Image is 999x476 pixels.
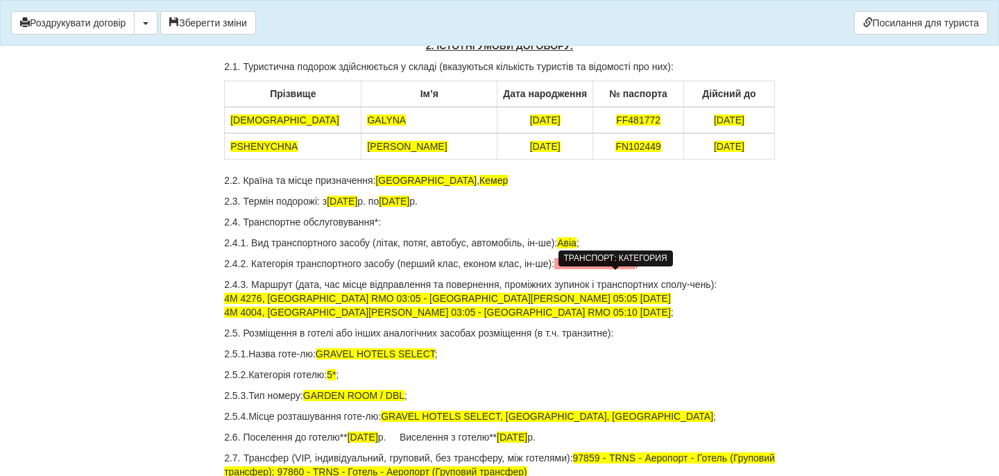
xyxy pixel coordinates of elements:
[224,173,775,187] p: 2.2. Країна та місце призначення: ,
[224,278,775,319] p: 2.4.3. Маршрут (дата, час місце відправлення та повернення, проміжних зупинок і транспортних спол...
[530,114,561,126] span: [DATE]
[375,175,477,186] span: [GEOGRAPHIC_DATA]
[224,39,775,53] p: 2. ІСТОТНІ УМОВИ ДОГОВОРУ:
[316,348,435,359] span: GRAVEL HOTELS SELECT
[530,141,561,152] span: [DATE]
[224,326,775,340] p: 2.5. Розміщення в готелі або інших аналогічних засобах розміщення (в т.ч. транзитне):
[303,390,404,401] span: GARDEN ROOM / DBL
[230,141,298,152] span: PSHENYCHNA
[361,81,497,108] th: Ім’я
[224,389,775,402] p: 2.5.3.Тип номеру: ;
[497,81,593,108] th: Дата народження
[615,141,660,152] span: FN102449
[348,432,378,443] span: [DATE]
[11,11,135,35] button: Роздрукувати договір
[557,237,577,248] span: Авіа
[225,81,361,108] th: Прізвище
[224,236,775,250] p: 2.4.1. Вид транспортного засобу (літак, потяг, автобус, автомобіль, ін-ше): ;
[381,411,713,422] span: GRAVEL HOTELS SELECT, [GEOGRAPHIC_DATA], [GEOGRAPHIC_DATA]
[224,257,775,271] p: 2.4.2. Категорія транспортного засобу (перший клас, економ клас, ін-ше): ;
[224,347,775,361] p: 2.5.1.Назва готе-лю: ;
[160,11,256,35] button: Зберегти зміни
[379,196,409,207] span: [DATE]
[684,81,775,108] th: Дійсний до
[224,368,775,382] p: 2.5.2.Категорія готелю: ;
[367,114,406,126] span: GALYNA
[367,141,447,152] span: [PERSON_NAME]
[497,432,527,443] span: [DATE]
[224,293,671,318] span: 4M 4276, [GEOGRAPHIC_DATA] RMO 03:05 - [GEOGRAPHIC_DATA][PERSON_NAME] 05:05 [DATE] 4M 4004, [GEOG...
[224,430,775,444] p: 2.6. Поселення до готелю** р. Виселення з готелю** р.
[230,114,339,126] span: [DEMOGRAPHIC_DATA]
[224,215,775,229] p: 2.4. Транспортне обслуговування*:
[714,114,744,126] span: [DATE]
[714,141,744,152] span: [DATE]
[224,194,775,208] p: 2.3. Термін подорожі: з р. по р.
[224,60,775,74] p: 2.1. Туристична подорож здійснюється у складі (вказуються кількість туристів та відомості про них):
[558,250,673,266] div: ТРАНСПОРТ: КАТЕГОРИЯ
[593,81,684,108] th: № паспорта
[854,11,988,35] a: Посилання для туриста
[479,175,508,186] span: Кемер
[616,114,660,126] span: FF481772
[224,409,775,423] p: 2.5.4.Місце розташування готе-лю: ;
[327,196,357,207] span: [DATE]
